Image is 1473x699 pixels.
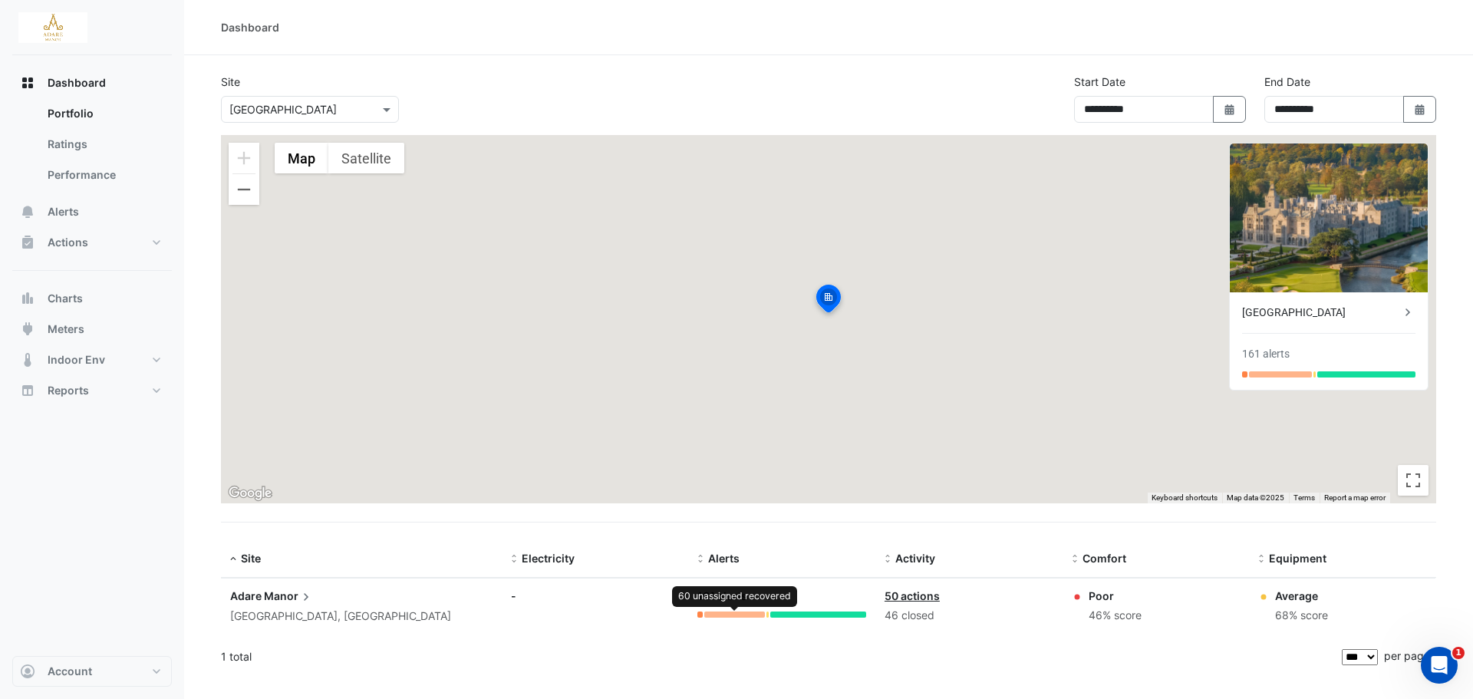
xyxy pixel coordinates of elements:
[225,483,275,503] a: Open this area in Google Maps (opens a new window)
[328,143,404,173] button: Show satellite imagery
[230,589,262,602] span: Adare
[1152,493,1218,503] button: Keyboard shortcuts
[229,174,259,205] button: Zoom out
[708,552,740,565] span: Alerts
[1293,493,1315,502] a: Terms (opens in new tab)
[48,75,106,91] span: Dashboard
[12,656,172,687] button: Account
[1242,346,1290,362] div: 161 alerts
[225,483,275,503] img: Google
[1242,305,1400,321] div: [GEOGRAPHIC_DATA]
[48,352,105,368] span: Indoor Env
[12,345,172,375] button: Indoor Env
[275,143,328,173] button: Show street map
[12,283,172,314] button: Charts
[1275,607,1328,625] div: 68% score
[12,375,172,406] button: Reports
[48,321,84,337] span: Meters
[221,74,240,90] label: Site
[522,552,575,565] span: Electricity
[885,589,940,602] a: 50 actions
[241,552,261,565] span: Site
[1398,465,1429,496] button: Toggle fullscreen view
[1324,493,1386,502] a: Report a map error
[229,143,259,173] button: Zoom in
[1230,143,1428,292] img: Adare Manor
[1269,552,1326,565] span: Equipment
[812,282,845,319] img: site-pin-selected.svg
[48,664,92,679] span: Account
[1264,74,1310,90] label: End Date
[18,12,87,43] img: Company Logo
[12,196,172,227] button: Alerts
[20,291,35,306] app-icon: Charts
[12,314,172,345] button: Meters
[35,129,172,160] a: Ratings
[230,608,493,625] div: [GEOGRAPHIC_DATA], [GEOGRAPHIC_DATA]
[895,552,935,565] span: Activity
[20,204,35,219] app-icon: Alerts
[20,75,35,91] app-icon: Dashboard
[35,98,172,129] a: Portfolio
[511,588,680,604] div: -
[1083,552,1126,565] span: Comfort
[20,235,35,250] app-icon: Actions
[48,204,79,219] span: Alerts
[1275,588,1328,604] div: Average
[885,607,1053,625] div: 46 closed
[1384,649,1430,662] span: per page
[20,383,35,398] app-icon: Reports
[672,586,797,606] div: 60 unassigned recovered
[1413,103,1427,116] fa-icon: Select Date
[35,160,172,190] a: Performance
[12,68,172,98] button: Dashboard
[20,321,35,337] app-icon: Meters
[20,352,35,368] app-icon: Indoor Env
[1452,647,1465,659] span: 1
[48,383,89,398] span: Reports
[12,98,172,196] div: Dashboard
[48,291,83,306] span: Charts
[12,227,172,258] button: Actions
[1089,607,1142,625] div: 46% score
[221,638,1339,676] div: 1 total
[1223,103,1237,116] fa-icon: Select Date
[1421,647,1458,684] iframe: Intercom live chat
[221,19,279,35] div: Dashboard
[1074,74,1125,90] label: Start Date
[1089,588,1142,604] div: Poor
[264,588,314,605] span: Manor
[1227,493,1284,502] span: Map data ©2025
[48,235,88,250] span: Actions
